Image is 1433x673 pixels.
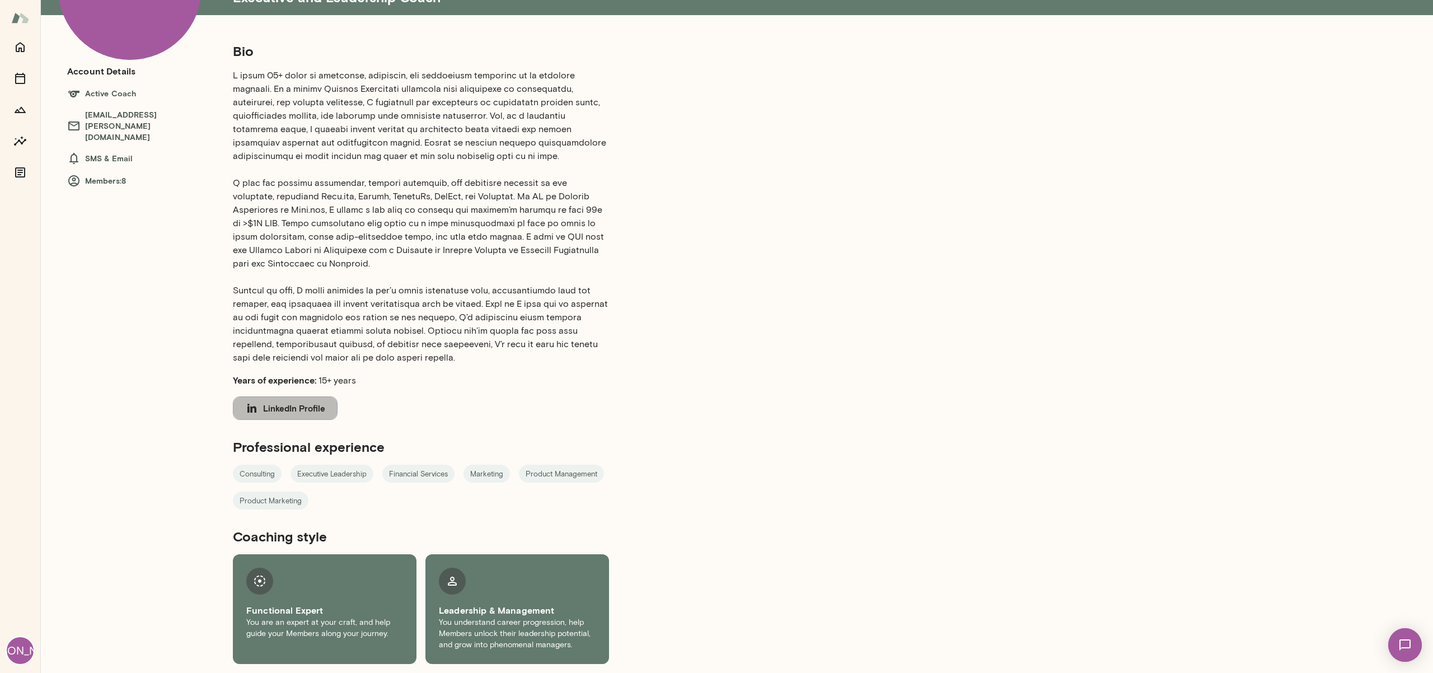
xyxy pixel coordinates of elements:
[233,469,282,480] span: Consulting
[233,396,338,420] button: LinkedIn Profile
[233,438,609,456] h5: Professional experience
[9,99,31,121] button: Growth Plan
[439,617,596,651] p: You understand career progression, help Members unlock their leadership potential, and grow into ...
[9,161,31,184] button: Documents
[519,469,604,480] span: Product Management
[7,637,34,664] div: [PERSON_NAME]
[463,469,510,480] span: Marketing
[67,152,210,165] h6: SMS & Email
[67,64,135,78] h6: Account Details
[67,87,210,100] h6: Active Coach
[67,174,210,188] h6: Members: 8
[233,373,609,387] p: 15+ years
[233,69,609,364] p: L ipsum 05+ dolor si ametconse, adipiscin, eli seddoeiusm temporinc ut la etdolore magnaali. En a...
[233,42,609,60] h5: Bio
[246,604,403,617] h6: Functional Expert
[67,109,210,143] h6: [EMAIL_ADDRESS][PERSON_NAME][DOMAIN_NAME]
[9,130,31,152] button: Insights
[439,604,596,617] h6: Leadership & Management
[233,527,609,545] h5: Coaching style
[9,36,31,58] button: Home
[233,496,308,507] span: Product Marketing
[382,469,455,480] span: Financial Services
[233,375,316,385] b: Years of experience:
[246,617,403,639] p: You are an expert at your craft, and help guide your Members along your journey.
[291,469,373,480] span: Executive Leadership
[9,67,31,90] button: Sessions
[11,7,29,29] img: Mento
